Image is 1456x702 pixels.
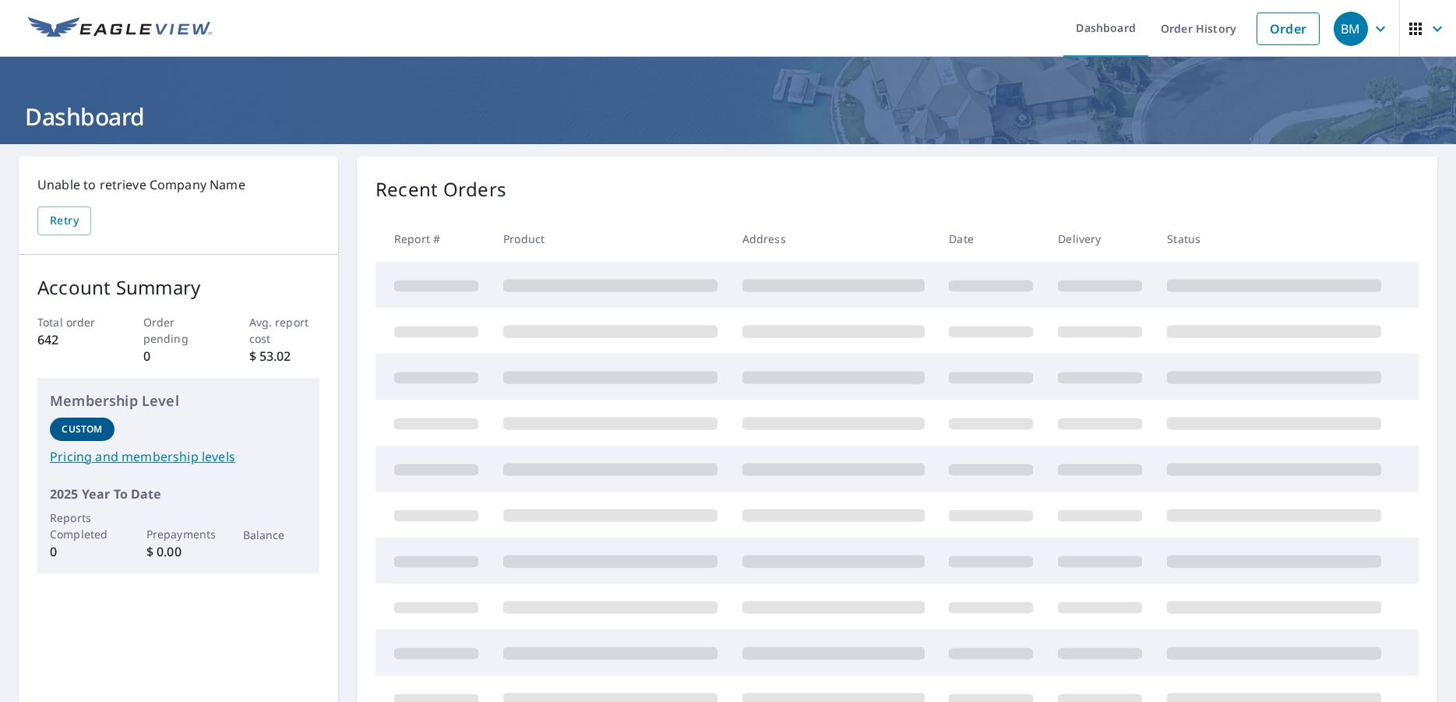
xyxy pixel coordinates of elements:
p: 0 [143,347,214,365]
span: Retry [50,211,79,231]
p: Custom [62,422,102,436]
p: Recent Orders [375,175,506,203]
th: Date [936,216,1045,262]
p: 642 [37,330,108,349]
th: Status [1155,216,1394,262]
p: 2025 Year To Date [50,485,307,503]
p: 0 [50,542,115,561]
a: Order [1257,12,1320,45]
p: Account Summary [37,273,319,302]
p: Avg. report cost [249,314,320,347]
p: Unable to retrieve Company Name [37,175,319,194]
th: Product [491,216,730,262]
th: Address [730,216,937,262]
p: Order pending [143,314,214,347]
p: Membership Level [50,390,307,411]
th: Delivery [1045,216,1155,262]
h1: Dashboard [19,101,1437,132]
div: BM [1334,12,1368,46]
p: $ 0.00 [146,542,211,561]
a: Pricing and membership levels [50,447,307,466]
p: Total order [37,314,108,330]
p: Prepayments [146,526,211,542]
button: Retry [37,206,91,235]
p: Reports Completed [50,510,115,542]
p: Balance [243,527,308,543]
th: Report # [375,216,491,262]
p: $ 53.02 [249,347,320,365]
img: EV Logo [28,17,212,41]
